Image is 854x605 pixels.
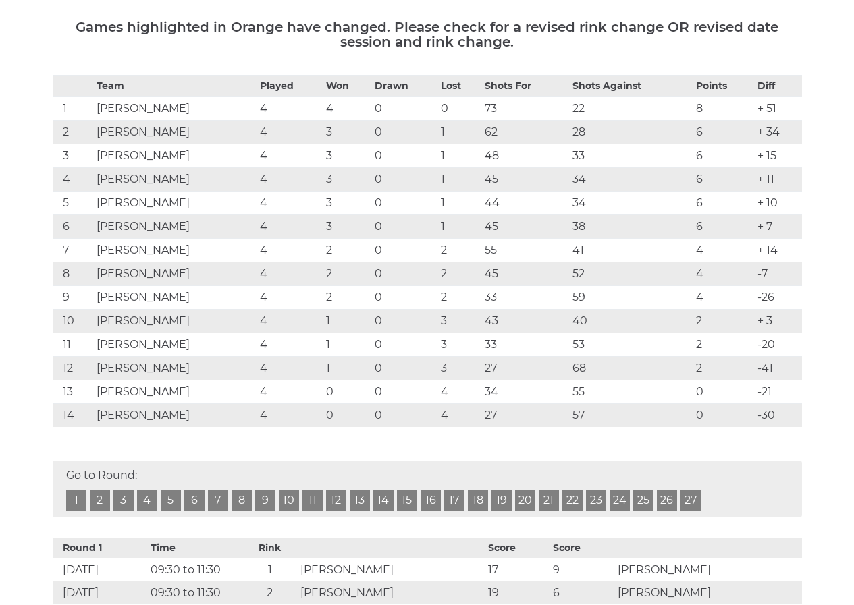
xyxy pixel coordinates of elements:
[515,490,535,511] a: 20
[481,239,568,262] td: 55
[569,168,693,192] td: 34
[693,97,755,121] td: 8
[481,333,568,357] td: 33
[421,490,441,511] a: 16
[93,239,257,262] td: [PERSON_NAME]
[481,97,568,121] td: 73
[569,404,693,428] td: 57
[614,558,802,581] td: [PERSON_NAME]
[323,286,371,310] td: 2
[550,581,614,604] td: 6
[371,168,437,192] td: 0
[323,192,371,215] td: 3
[257,404,323,428] td: 4
[444,490,464,511] a: 17
[257,76,323,97] th: Played
[93,286,257,310] td: [PERSON_NAME]
[53,215,93,239] td: 6
[93,76,257,97] th: Team
[610,490,630,511] a: 24
[539,490,559,511] a: 21
[93,262,257,286] td: [PERSON_NAME]
[693,215,755,239] td: 6
[693,262,755,286] td: 4
[371,144,437,168] td: 0
[586,490,606,511] a: 23
[693,310,755,333] td: 2
[93,144,257,168] td: [PERSON_NAME]
[371,239,437,262] td: 0
[397,490,417,511] a: 15
[693,286,755,310] td: 4
[371,215,437,239] td: 0
[257,192,323,215] td: 4
[93,215,257,239] td: [PERSON_NAME]
[371,380,437,404] td: 0
[53,168,93,192] td: 4
[569,262,693,286] td: 52
[437,76,481,97] th: Lost
[53,581,148,604] td: [DATE]
[371,262,437,286] td: 0
[323,380,371,404] td: 0
[481,76,568,97] th: Shots For
[491,490,512,511] a: 19
[90,490,110,511] a: 2
[693,192,755,215] td: 6
[53,239,93,262] td: 7
[437,121,481,144] td: 1
[53,333,93,357] td: 11
[468,490,488,511] a: 18
[257,239,323,262] td: 4
[326,490,346,511] a: 12
[232,490,252,511] a: 8
[481,168,568,192] td: 45
[754,380,801,404] td: -21
[481,357,568,380] td: 27
[371,357,437,380] td: 0
[53,97,93,121] td: 1
[257,357,323,380] td: 4
[550,558,614,581] td: 9
[371,97,437,121] td: 0
[481,262,568,286] td: 45
[257,333,323,357] td: 4
[255,490,275,511] a: 9
[53,357,93,380] td: 12
[257,215,323,239] td: 4
[569,97,693,121] td: 22
[693,144,755,168] td: 6
[242,581,297,604] td: 2
[147,581,242,604] td: 09:30 to 11:30
[437,333,481,357] td: 3
[437,192,481,215] td: 1
[754,333,801,357] td: -20
[693,357,755,380] td: 2
[257,286,323,310] td: 4
[53,404,93,428] td: 14
[350,490,370,511] a: 13
[754,310,801,333] td: + 3
[693,168,755,192] td: 6
[569,215,693,239] td: 38
[569,76,693,97] th: Shots Against
[437,215,481,239] td: 1
[754,192,801,215] td: + 10
[754,144,801,168] td: + 15
[693,380,755,404] td: 0
[323,310,371,333] td: 1
[754,286,801,310] td: -26
[657,490,677,511] a: 26
[113,490,134,511] a: 3
[437,262,481,286] td: 2
[242,538,297,558] th: Rink
[614,581,802,604] td: [PERSON_NAME]
[569,121,693,144] td: 28
[569,286,693,310] td: 59
[242,558,297,581] td: 1
[371,404,437,428] td: 0
[323,215,371,239] td: 3
[754,97,801,121] td: + 51
[323,239,371,262] td: 2
[550,538,614,558] th: Score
